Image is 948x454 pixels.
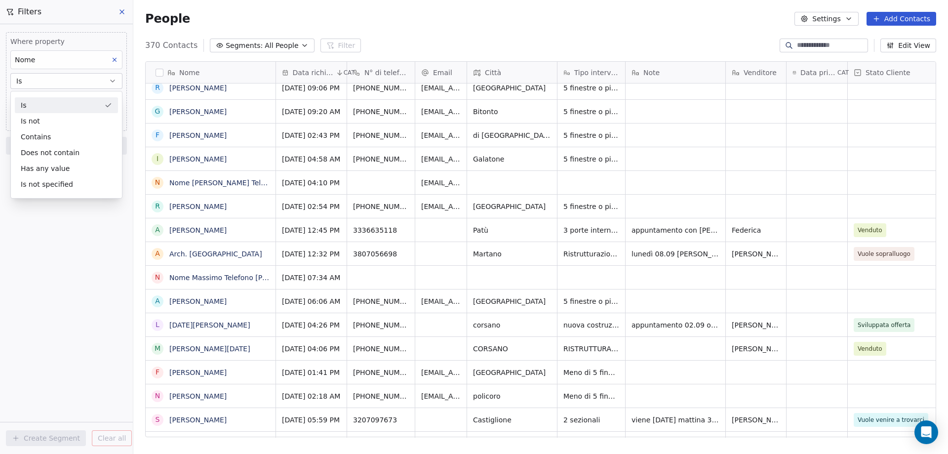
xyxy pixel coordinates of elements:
span: Nome [179,68,199,78]
div: N [155,272,160,283]
span: [EMAIL_ADDRESS][DOMAIN_NAME] [421,368,461,377]
span: [PHONE_NUMBER] [353,130,409,140]
span: Data primo contatto [800,68,835,78]
span: [DATE] 01:41 PM [282,368,341,377]
div: G [155,106,160,117]
span: Segments: [226,41,263,51]
span: 3207097673 [353,415,409,425]
div: Is not [15,113,118,129]
span: Galatone [473,154,551,164]
div: Suggestions [11,97,122,192]
div: Tipo intervento [557,62,625,83]
a: [PERSON_NAME] [169,416,227,424]
span: CAT [837,69,849,77]
a: Arch. [GEOGRAPHIC_DATA] [169,250,262,258]
div: Città [467,62,557,83]
span: Meno di 5 finestre [563,391,619,401]
a: [PERSON_NAME] [169,369,227,376]
div: M [155,343,160,354]
div: grid [146,83,276,438]
span: 3807056698 [353,249,409,259]
span: [PHONE_NUMBER] [353,83,409,93]
span: Città [485,68,501,78]
button: Filter [320,39,361,52]
span: Martano [473,249,551,259]
span: [EMAIL_ADDRESS][DOMAIN_NAME] [421,130,461,140]
a: [DATE][PERSON_NAME] [169,321,250,329]
span: [GEOGRAPHIC_DATA] [473,368,551,377]
span: 5 finestre o più di 5 [563,296,619,306]
span: corsano [473,320,551,330]
span: RISTRUTTURAZIONE [563,344,619,354]
span: [EMAIL_ADDRESS][DOMAIN_NAME] [421,391,461,401]
div: Contains [15,129,118,145]
div: Note [626,62,725,83]
div: F [156,367,159,377]
span: [DATE] 09:20 AM [282,107,341,117]
span: [DATE] 02:43 PM [282,130,341,140]
div: Nome [146,62,276,83]
span: [DATE] 04:26 PM [282,320,341,330]
span: Federica [732,225,780,235]
span: 5 finestre o più di 5 [563,202,619,211]
span: [PHONE_NUMBER] [353,202,409,211]
span: [EMAIL_ADDRESS][DOMAIN_NAME] [421,83,461,93]
span: Sviluppata offerta [858,320,910,330]
span: [EMAIL_ADDRESS][DOMAIN_NAME] [421,154,461,164]
span: Bitonto [473,107,551,117]
span: [EMAIL_ADDRESS][DOMAIN_NAME] [421,202,461,211]
span: [DATE] 02:18 AM [282,391,341,401]
span: [GEOGRAPHIC_DATA] [473,83,551,93]
span: [GEOGRAPHIC_DATA] [473,202,551,211]
a: [PERSON_NAME] [169,203,227,210]
button: Add Contacts [867,12,936,26]
div: N° di telefono [347,62,415,83]
span: 5 finestre o più di 5 [563,154,619,164]
a: [PERSON_NAME] [169,84,227,92]
span: [DATE] 09:06 PM [282,83,341,93]
span: lunedì 08.09 [PERSON_NAME] va in cantiere per rilievo misure [632,249,719,259]
span: [DATE] 07:34 AM [282,273,341,283]
span: [PHONE_NUMBER] [353,344,409,354]
span: Venduto [858,344,882,354]
div: Data richiestaCAT [276,62,347,83]
span: [PERSON_NAME] [732,344,780,354]
div: S [156,414,160,425]
span: Vuole sopralluogo [858,249,910,259]
span: [GEOGRAPHIC_DATA] [473,296,551,306]
a: Nome Massimo Telefono [PHONE_NUMBER] Città Surbo Trattamento dati personali [PERSON_NAME] e prend... [169,274,812,282]
span: Vuole venire a trovarci [858,415,924,425]
div: A [155,296,160,306]
span: Data richiesta [293,68,334,78]
div: A [155,225,160,235]
span: appuntamento 02.09 ore 18 - in dubbio tra pvc e alluminio, ma piac molto legno alluminio [632,320,719,330]
span: 2 sezionali [563,415,619,425]
span: [PERSON_NAME] [732,415,780,425]
span: [DATE] 04:10 PM [282,178,341,188]
span: Venditore [744,68,777,78]
a: [PERSON_NAME][DATE] [169,345,250,353]
span: 5 finestre o più di 5 [563,107,619,117]
span: viene [DATE] mattina 3/9 alle 12.00 [632,415,719,425]
span: 5 finestre o più di 5 [563,130,619,140]
span: nuova costruzione [563,320,619,330]
span: Castiglione [473,415,551,425]
span: N° di telefono [364,68,409,78]
div: R [155,201,160,211]
a: [PERSON_NAME] [169,155,227,163]
div: n [155,391,160,401]
div: Venditore [726,62,786,83]
div: Is [15,97,118,113]
span: Stato Cliente [866,68,910,78]
a: [PERSON_NAME] [169,131,227,139]
span: People [145,11,190,26]
span: [EMAIL_ADDRESS][DOMAIN_NAME] [421,107,461,117]
span: [EMAIL_ADDRESS][DOMAIN_NAME] [421,178,461,188]
span: policoro [473,391,551,401]
a: [PERSON_NAME] [169,226,227,234]
span: Email [433,68,452,78]
span: All People [265,41,298,51]
span: Note [643,68,660,78]
span: Tipo intervento [574,68,619,78]
span: [PHONE_NUMBER] [353,368,409,377]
